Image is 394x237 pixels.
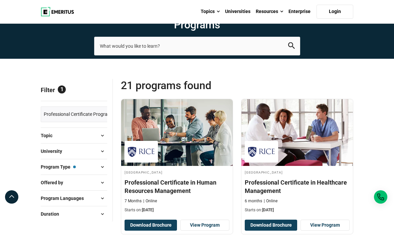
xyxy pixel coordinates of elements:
[125,178,229,195] h4: Professional Certificate in Human Resources Management
[41,178,107,188] button: Offered by
[121,79,237,92] span: 21 Programs found
[86,86,107,95] a: Reset all
[301,220,350,231] a: View Program
[125,169,229,175] h4: [GEOGRAPHIC_DATA]
[245,178,350,195] h4: Professional Certificate in Healthcare Management
[41,106,123,122] a: Professional Certificate Programs ×
[128,144,155,159] img: Rice University
[264,198,277,204] p: Online
[262,208,274,212] span: [DATE]
[41,131,107,141] button: Topic
[245,198,262,204] p: 6 months
[125,198,142,204] p: 7 Months
[41,193,107,203] button: Program Languages
[143,198,157,204] p: Online
[41,79,107,101] p: Filter
[288,42,295,50] button: search
[241,99,353,216] a: Business Management Course by Rice University - September 18, 2025 Rice University [GEOGRAPHIC_DA...
[317,5,353,19] a: Login
[58,85,66,93] span: 1
[125,207,229,213] p: Starts on:
[41,132,58,139] span: Topic
[41,163,76,171] span: Program Type
[41,146,107,156] button: University
[248,144,275,159] img: Rice University
[125,220,177,231] button: Download Brochure
[245,169,350,175] h4: [GEOGRAPHIC_DATA]
[245,220,297,231] button: Download Brochure
[94,18,300,31] span: Programs
[94,37,300,55] input: search-page
[41,210,64,218] span: Duration
[44,110,114,118] span: Professional Certificate Programs
[121,99,233,216] a: Human Resources Course by Rice University - September 18, 2025 Rice University [GEOGRAPHIC_DATA] ...
[41,148,67,155] span: University
[241,99,353,166] img: Professional Certificate in Healthcare Management | Online Business Management Course
[41,162,107,172] button: Program Type
[41,179,68,186] span: Offered by
[121,99,233,166] img: Professional Certificate in Human Resources Management | Online Human Resources Course
[41,209,107,219] button: Duration
[142,208,154,212] span: [DATE]
[180,220,229,231] a: View Program
[245,207,350,213] p: Starts on:
[288,44,295,50] a: search
[41,195,89,202] span: Program Languages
